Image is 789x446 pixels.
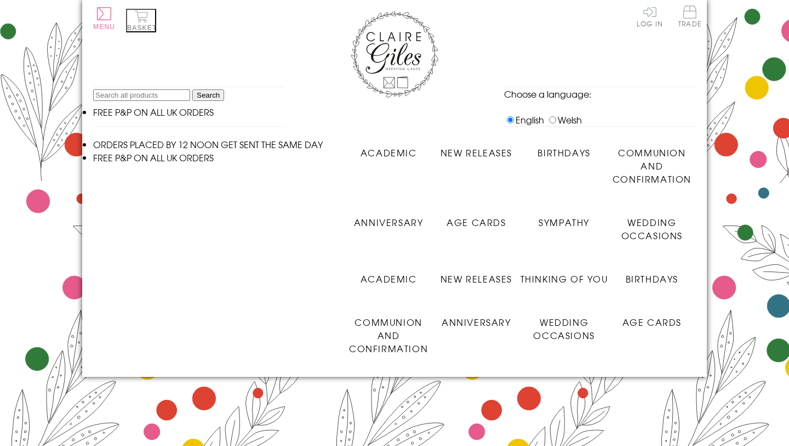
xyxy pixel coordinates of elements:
[521,138,608,159] a: Birthdays
[345,307,432,355] a: Communion and Confirmation
[539,216,590,229] span: Sympathy
[354,216,424,229] span: Anniversary
[93,89,190,101] input: Search all products
[432,138,520,159] a: New Releases
[608,264,696,285] a: Birthdays
[521,307,608,342] a: Wedding Occasions
[521,272,608,285] span: Thinking of You
[504,87,696,100] p: Choose a language:
[546,113,582,126] label: Welsh
[93,138,323,151] span: ORDERS PLACED BY 12 NOON GET SENT THE SAME DAY
[521,207,608,229] a: Sympathy
[93,151,214,164] span: FREE P&P ON ALL UK ORDERS
[608,207,696,242] a: Wedding Occasions
[345,207,432,229] a: Anniversary
[608,138,696,185] a: Communion and Confirmation
[622,315,682,329] span: Age Cards
[345,138,432,159] a: Academic
[432,307,520,329] a: Anniversary
[621,216,683,242] span: Wedding Occasions
[626,272,678,285] span: Birthdays
[538,146,590,159] span: Birthdays
[521,264,608,285] a: Thinking of You
[447,216,506,229] span: Age Cards
[349,315,428,355] span: Communion and Confirmation
[442,315,511,329] span: Anniversary
[678,5,701,29] a: Trade
[361,146,417,159] span: Academic
[351,11,438,98] img: Claire Giles Greetings Cards
[678,5,701,27] span: Trade
[432,207,520,229] a: Age Cards
[432,264,520,285] a: New Releases
[549,116,556,123] input: Welsh
[504,113,544,126] label: English
[613,146,691,185] span: Communion and Confirmation
[126,9,156,32] button: Basket
[533,315,594,342] span: Wedding Occasions
[192,89,224,101] input: Search
[608,307,696,329] a: Age Cards
[637,5,663,27] a: Log In
[361,272,417,285] span: Academic
[507,116,514,123] input: English
[345,264,432,285] a: Academic
[441,146,512,159] span: New Releases
[441,272,512,285] span: New Releases
[93,7,115,31] button: Menu
[93,23,115,31] span: Menu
